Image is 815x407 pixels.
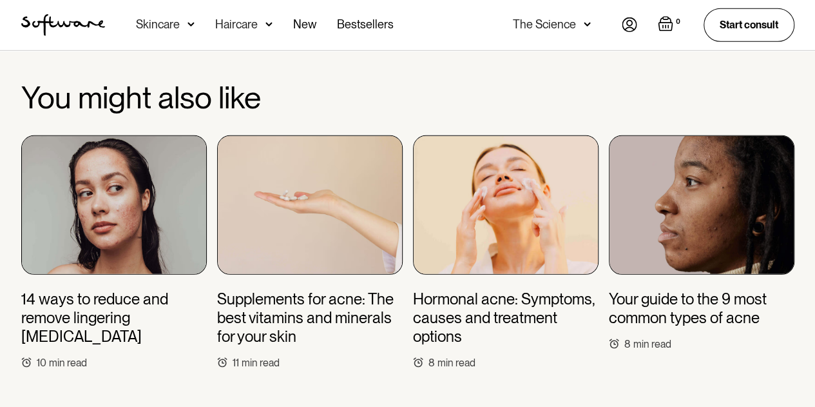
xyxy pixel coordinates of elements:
[265,18,273,31] img: arrow down
[21,14,105,36] a: home
[437,357,475,369] div: min read
[242,357,280,369] div: min read
[217,290,403,346] h3: Supplements for acne: The best vitamins and minerals for your skin
[658,16,683,34] a: Open empty cart
[633,338,671,350] div: min read
[21,135,207,369] a: 14 ways to reduce and remove lingering [MEDICAL_DATA]10min read
[37,357,46,369] div: 10
[21,81,794,115] h2: You might also like
[187,18,195,31] img: arrow down
[584,18,591,31] img: arrow down
[513,18,576,31] div: The Science
[609,135,794,350] a: Your guide to the 9 most common types of acne8min read
[428,357,435,369] div: 8
[49,357,87,369] div: min read
[413,290,599,346] h3: Hormonal acne: Symptoms, causes and treatment options
[413,135,599,369] a: Hormonal acne: Symptoms, causes and treatment options8min read
[21,14,105,36] img: Software Logo
[233,357,239,369] div: 11
[704,8,794,41] a: Start consult
[217,135,403,369] a: Supplements for acne: The best vitamins and minerals for your skin11min read
[624,338,631,350] div: 8
[673,16,683,28] div: 0
[215,18,258,31] div: Haircare
[21,290,207,346] h3: 14 ways to reduce and remove lingering [MEDICAL_DATA]
[136,18,180,31] div: Skincare
[609,290,794,328] h3: Your guide to the 9 most common types of acne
